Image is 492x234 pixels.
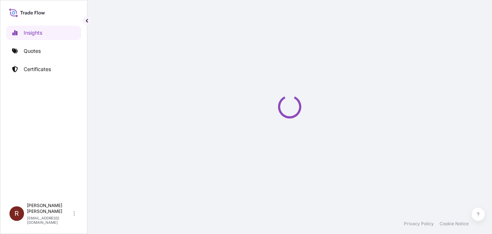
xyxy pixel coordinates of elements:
[404,221,434,227] a: Privacy Policy
[27,216,72,225] p: [EMAIL_ADDRESS][DOMAIN_NAME]
[24,29,42,36] p: Insights
[6,26,81,40] a: Insights
[24,66,51,73] p: Certificates
[6,62,81,77] a: Certificates
[440,221,469,227] a: Cookie Notice
[24,47,41,55] p: Quotes
[27,203,72,214] p: [PERSON_NAME] [PERSON_NAME]
[6,44,81,58] a: Quotes
[15,210,19,217] span: R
